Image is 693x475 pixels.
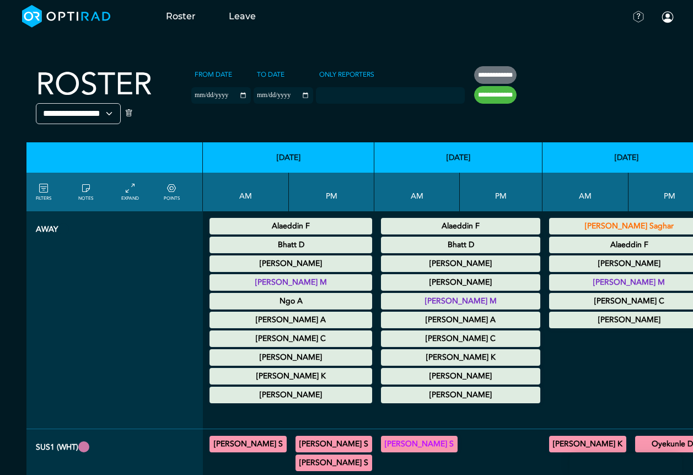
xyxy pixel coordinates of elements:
div: Study Leave 00:00 - 23:59 [381,237,540,253]
div: Study Leave 00:00 - 23:59 [381,293,540,309]
th: AM [542,173,628,211]
div: Annual Leave 00:00 - 23:59 [209,293,372,309]
div: Maternity Leave 00:00 - 23:59 [209,330,372,347]
summary: [PERSON_NAME] S [297,456,370,469]
summary: [PERSON_NAME] [211,351,370,364]
div: Study Leave 00:00 - 23:59 [381,312,540,328]
summary: [PERSON_NAME] [383,276,539,289]
div: Study Leave 00:00 - 23:59 [209,312,372,328]
summary: Bhatt D [383,238,539,252]
th: PM [289,173,374,211]
div: General US 14:00 - 15:00 [296,436,372,452]
summary: [PERSON_NAME] [383,370,539,383]
div: US Breast 15:00 - 16:00 [296,455,372,471]
label: To date [254,66,288,83]
div: Annual Leave 00:00 - 23:59 [209,368,372,385]
div: BR Symptomatic Clinic 08:30 - 13:00 [209,436,287,452]
div: Maternity Leave 00:00 - 23:59 [381,330,540,347]
summary: [PERSON_NAME] M [383,295,539,308]
div: Study Leave 00:00 - 23:59 [209,237,372,253]
input: null [317,89,372,99]
div: Maternity Leave 00:00 - 23:59 [209,255,372,272]
div: Other Leave (am) 00:00 - 12:00 [381,368,540,385]
summary: [PERSON_NAME] S [211,437,285,451]
summary: [PERSON_NAME] S [383,437,456,451]
label: From date [191,66,235,83]
div: Annual Leave 00:00 - 23:59 [209,218,372,234]
summary: Ngo A [211,295,370,308]
summary: [PERSON_NAME] K [383,351,539,364]
summary: [PERSON_NAME] S [297,437,370,451]
div: Annual Leave 00:00 - 23:59 [381,349,540,366]
th: [DATE] [374,142,542,173]
div: Other Leave 00:00 - 23:59 [381,387,540,403]
summary: [PERSON_NAME] M [211,276,370,289]
th: AM [203,173,289,211]
div: Annual Leave 00:00 - 23:59 [381,218,540,234]
div: Study Leave 00:00 - 23:59 [209,274,372,291]
label: Only Reporters [316,66,378,83]
summary: [PERSON_NAME] A [211,313,370,327]
summary: [PERSON_NAME] C [211,332,370,345]
summary: [PERSON_NAME] K [211,370,370,383]
div: Other Leave 00:00 - 23:59 [209,387,372,403]
summary: Alaeddin F [383,220,539,233]
div: BR Symptomatic Clinic 08:30 - 13:00 [381,436,458,452]
summary: Alaeddin F [211,220,370,233]
summary: Bhatt D [211,238,370,252]
div: US Breast 11:00 - 13:00 [549,436,626,452]
summary: [PERSON_NAME] K [551,437,625,451]
summary: [PERSON_NAME] [211,388,370,402]
summary: [PERSON_NAME] C [383,332,539,345]
img: brand-opti-rad-logos-blue-and-white-d2f68631ba2948856bd03f2d395fb146ddc8fb01b4b6e9315ea85fa773367... [22,5,111,28]
a: FILTERS [36,182,51,202]
summary: [PERSON_NAME] A [383,313,539,327]
th: PM [460,173,542,211]
h2: Roster [36,66,152,103]
div: Sick Leave 00:00 - 23:59 [381,274,540,291]
summary: [PERSON_NAME] [211,257,370,270]
summary: [PERSON_NAME] [383,257,539,270]
a: collapse/expand expected points [164,182,180,202]
summary: [PERSON_NAME] [383,388,539,402]
a: show/hide notes [78,182,93,202]
div: Annual Leave 00:00 - 23:59 [209,349,372,366]
th: AM [374,173,460,211]
div: Maternity Leave 00:00 - 23:59 [381,255,540,272]
a: collapse/expand entries [121,182,139,202]
th: Away [26,211,203,429]
th: [DATE] [203,142,374,173]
